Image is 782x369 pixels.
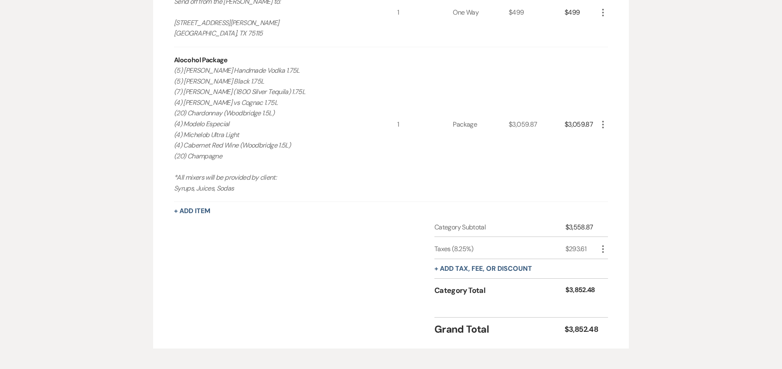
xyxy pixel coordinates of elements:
[509,47,565,201] div: $3,059.87
[174,208,210,214] button: + Add Item
[434,244,565,254] div: Taxes (8.25%)
[434,222,565,232] div: Category Subtotal
[565,47,598,201] div: $3,059.87
[565,285,598,296] div: $3,852.48
[434,265,532,272] button: + Add tax, fee, or discount
[565,222,598,232] div: $3,558.87
[174,55,228,65] div: Alocohol Package
[565,244,598,254] div: $293.61
[397,47,453,201] div: 1
[174,65,375,193] p: (5) [PERSON_NAME] Handmade Vodka 1.75L (5) [PERSON_NAME] Black 1.75L (7) [PERSON_NAME] (1800 Silv...
[434,285,565,296] div: Category Total
[565,324,598,335] div: $3,852.48
[453,47,509,201] div: Package
[434,322,565,337] div: Grand Total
